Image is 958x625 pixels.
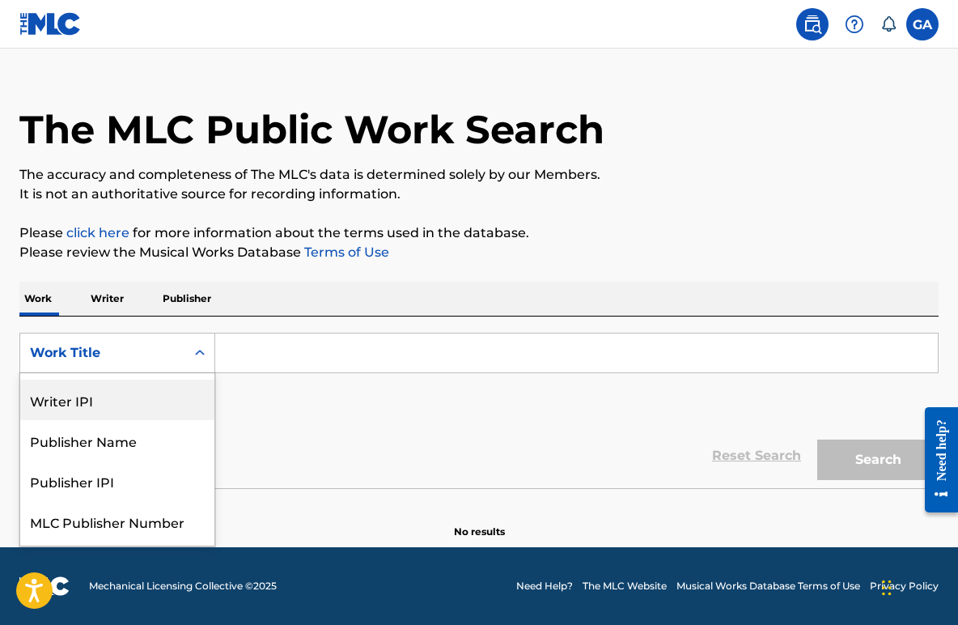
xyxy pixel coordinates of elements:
[583,579,667,593] a: The MLC Website
[66,225,129,240] a: click here
[880,16,897,32] div: Notifications
[19,333,939,488] form: Search Form
[870,579,939,593] a: Privacy Policy
[20,380,214,420] div: Writer IPI
[30,343,176,363] div: Work Title
[19,243,939,262] p: Please review the Musical Works Database
[19,185,939,204] p: It is not an authoritative source for recording information.
[19,223,939,243] p: Please for more information about the terms used in the database.
[89,579,277,593] span: Mechanical Licensing Collective © 2025
[20,420,214,461] div: Publisher Name
[796,8,829,40] a: Public Search
[19,282,57,316] p: Work
[158,282,216,316] p: Publisher
[20,461,214,501] div: Publisher IPI
[20,542,214,582] div: Work Title
[906,8,939,40] div: User Menu
[516,579,573,593] a: Need Help?
[19,105,604,154] h1: The MLC Public Work Search
[20,501,214,542] div: MLC Publisher Number
[454,505,505,539] p: No results
[838,8,871,40] div: Help
[301,244,389,260] a: Terms of Use
[86,282,129,316] p: Writer
[19,12,82,36] img: MLC Logo
[882,563,892,612] div: Drag
[845,15,864,34] img: help
[19,165,939,185] p: The accuracy and completeness of The MLC's data is determined solely by our Members.
[913,393,958,526] iframe: Resource Center
[803,15,822,34] img: search
[19,576,70,596] img: logo
[877,547,958,625] iframe: Chat Widget
[676,579,860,593] a: Musical Works Database Terms of Use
